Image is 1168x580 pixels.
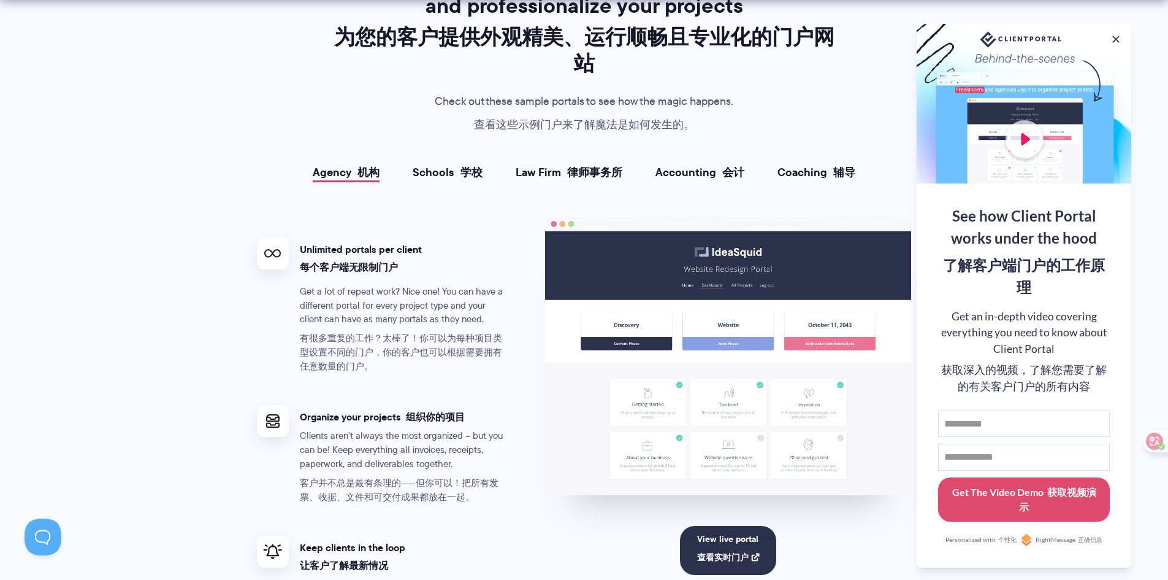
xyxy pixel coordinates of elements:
a: Coaching 辅导 [777,166,855,179]
font: 为您的客户提供外观精美、运行顺畅且专业化的门户网站 [334,21,834,79]
font: 查看实时门户 [697,551,749,564]
font: 正确信息 [1078,536,1102,543]
a: Agency 机构 [313,166,380,179]
a: Personalized with 个性化RightMessage 正确信息 [938,534,1110,546]
font: 组织你的项目 [406,409,465,424]
div: Get an in-depth video covering everything you need to know about Client Portal [938,309,1110,400]
div: Get The Video Demo [949,485,1099,514]
font: 了解客户端门户的工作原理 [943,256,1105,296]
font: 机构 [357,164,380,180]
button: Get The Video Demo 获取视频演示 [938,478,1110,522]
font: 有很多重复的工作？太棒了！你可以为每种项目类型设置不同的门户，你的客户也可以根据需要拥有任意数量的门户。 [300,331,502,373]
a: Accounting 会计 [655,166,744,179]
span: RightMessage [1036,535,1102,545]
h4: Keep clients in the loop [300,541,508,578]
font: 会计 [722,164,744,180]
h4: Unlimited portals per client [300,243,508,279]
p: Clients aren't always the most organized – but you can be! Keep everything all invoices, receipts... [300,429,508,509]
p: Get a lot of repeat work? Nice one! You can have a different portal for every project type and yo... [300,285,508,379]
font: 个性化 [998,536,1017,543]
iframe: Toggle Customer Support [25,519,61,555]
font: 客户并不总是最有条理的——但你可以！把所有发票、收据、文件和可交付成果都放在一起。 [300,476,498,504]
font: 每个客户端无限制门户 [300,260,398,274]
div: See how Client Portal works under the hood [938,205,1110,303]
font: 辅导 [833,164,855,180]
font: 获取视频演示 [1019,486,1096,512]
font: 学校 [460,164,483,180]
a: Schools 学校 [413,166,483,179]
font: 查看这些示例门户来了解魔法是如何发生的。 [474,117,695,133]
a: View live portal查看实时门户 [680,526,776,575]
font: 让客户了解最新情况 [300,558,388,573]
span: Personalized with [945,535,1017,545]
h4: Organize your projects [300,411,508,423]
font: 律师事务所 [567,164,622,180]
img: Personalized with RightMessage [1020,534,1032,546]
p: Check out these sample portals to see how the magic happens. [329,93,840,139]
font: 获取深入的视频，了解您需要了解的有关客户门户的所有内容 [941,363,1107,392]
a: Law Firm 律师事务所 [516,166,622,179]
